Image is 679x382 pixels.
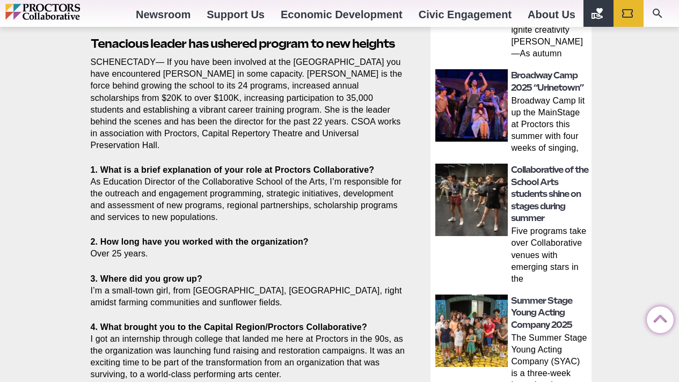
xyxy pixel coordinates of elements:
strong: 3. Where did you grow up? [91,274,202,283]
img: thumbnail: Summer Stage Young Acting Company 2025 [435,295,508,367]
p: I got an internship through college that landed me here at Proctors in the 90s, as the organizati... [91,321,406,380]
p: As Education Director of the Collaborative School of the Arts, I’m responsible for the outreach a... [91,164,406,223]
strong: Tenacious leader has ushered program to new heights [91,36,395,50]
p: Over 25 years. [91,236,406,260]
a: Broadway Camp 2025 “Urinetown” [511,70,583,92]
p: SCHENECTADY— If you have been involved at the [GEOGRAPHIC_DATA] you have encountered [PERSON_NAME... [91,56,406,151]
p: School programs, live theatre help ignite creativity [PERSON_NAME]—As autumn creeps in and classe... [511,1,588,62]
img: thumbnail: Collaborative of the School Arts students shine on stages during summer [435,164,508,236]
a: Collaborative of the School Arts students shine on stages during summer [511,165,588,223]
img: Proctors logo [5,4,126,20]
a: Back to Top [647,307,668,328]
strong: 1. What is a brief explanation of your role at Proctors Collaborative? [91,165,375,174]
p: Five programs take over Collaborative venues with emerging stars in the [GEOGRAPHIC_DATA] During ... [511,225,588,286]
p: Broadway Camp lit up the MainStage at Proctors this summer with four weeks of singing, dancing, a... [511,95,588,156]
p: I’m a small-town girl, from [GEOGRAPHIC_DATA], [GEOGRAPHIC_DATA], right amidst farming communitie... [91,273,406,308]
strong: 2. How long have you worked with the organization? [91,237,309,246]
strong: 4. What brought you to the Capital Region/Proctors Collaborative? [91,322,367,332]
a: Summer Stage Young Acting Company 2025 [511,296,572,330]
img: thumbnail: Broadway Camp 2025 “Urinetown” [435,69,508,142]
